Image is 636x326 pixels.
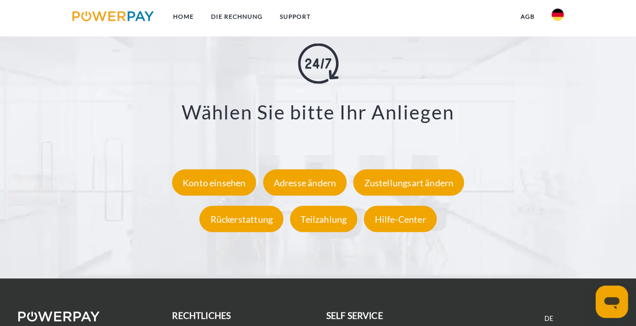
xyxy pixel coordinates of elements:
img: online-shopping.svg [298,44,338,84]
img: logo-powerpay.svg [72,11,154,21]
a: Rückerstattung [197,214,286,225]
a: SUPPORT [271,8,319,26]
a: DE [544,314,554,323]
a: Home [164,8,202,26]
a: Zustellungsart ändern [351,177,467,188]
a: Teilzahlung [287,214,360,225]
iframe: Schaltfläche zum Öffnen des Messaging-Fensters [596,286,628,318]
img: logo-powerpay-white.svg [18,311,100,321]
div: Rückerstattung [199,206,283,232]
b: rechtliches [172,310,231,321]
div: Adresse ändern [263,170,347,196]
div: Zustellungsart ändern [353,170,464,196]
h3: Wählen Sie bitte Ihr Anliegen [45,100,591,125]
div: Hilfe-Center [364,206,436,232]
a: Hilfe-Center [361,214,439,225]
div: Konto einsehen [172,170,257,196]
a: agb [512,8,543,26]
a: Adresse ändern [261,177,350,188]
a: Konto einsehen [169,177,259,188]
b: self service [326,310,383,321]
div: Teilzahlung [290,206,357,232]
a: DIE RECHNUNG [202,8,271,26]
img: de [552,9,564,21]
